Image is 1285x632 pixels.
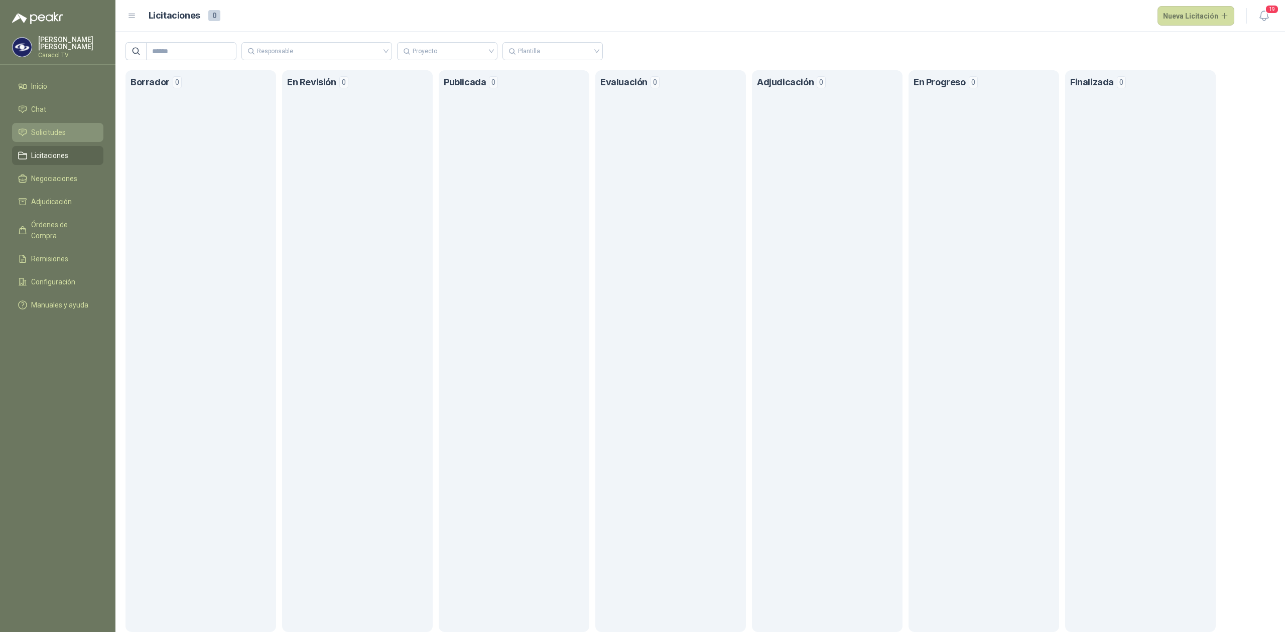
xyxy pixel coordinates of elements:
span: Inicio [31,81,47,92]
span: Solicitudes [31,127,66,138]
span: 19 [1265,5,1279,14]
span: 0 [817,76,826,88]
span: 0 [489,76,498,88]
button: 19 [1255,7,1273,25]
h1: En Revisión [287,75,336,89]
span: 0 [173,76,182,88]
span: Remisiones [31,253,68,264]
img: Company Logo [13,38,32,57]
h1: Evaluación [600,75,648,89]
span: Configuración [31,276,75,287]
span: Licitaciones [31,150,68,161]
span: 0 [969,76,978,88]
h1: Publicada [444,75,486,89]
img: Logo peakr [12,12,63,24]
a: Adjudicación [12,192,103,211]
button: Nueva Licitación [1158,6,1235,26]
span: 0 [651,76,660,88]
span: Adjudicación [31,196,72,207]
a: Negociaciones [12,169,103,188]
span: 0 [1117,76,1126,88]
a: Solicitudes [12,123,103,142]
a: Remisiones [12,249,103,268]
h1: En Progreso [914,75,966,89]
p: [PERSON_NAME] [PERSON_NAME] [38,36,103,50]
a: Inicio [12,77,103,96]
span: Chat [31,104,46,115]
span: 0 [339,76,348,88]
span: Manuales y ayuda [31,299,88,310]
span: 0 [208,10,220,21]
h1: Borrador [131,75,170,89]
a: Órdenes de Compra [12,215,103,245]
a: Chat [12,100,103,119]
h1: Licitaciones [149,9,200,23]
span: Negociaciones [31,173,77,184]
h1: Adjudicación [757,75,814,89]
a: Configuración [12,272,103,291]
a: Manuales y ayuda [12,295,103,314]
p: Caracol TV [38,52,103,58]
span: Órdenes de Compra [31,219,94,241]
h1: Finalizada [1070,75,1114,89]
a: Licitaciones [12,146,103,165]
